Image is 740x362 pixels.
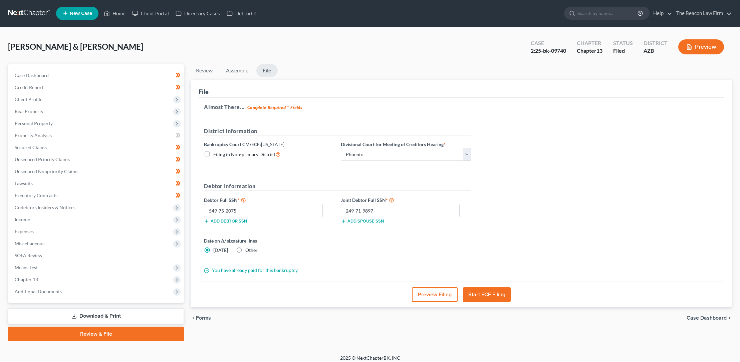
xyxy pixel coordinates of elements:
[204,182,471,191] h5: Debtor Information
[9,177,184,190] a: Lawsuits
[8,308,184,324] a: Download & Print
[213,247,228,253] span: [DATE]
[191,64,218,77] a: Review
[15,144,47,150] span: Secured Claims
[15,156,70,162] span: Unsecured Priority Claims
[213,151,275,157] span: Filing in Non-primary District
[577,47,602,55] div: Chapter
[463,287,511,302] button: Start ECF Filing
[577,7,639,19] input: Search by name...
[70,11,92,16] span: New Case
[256,64,278,77] a: File
[596,47,602,54] span: 13
[727,315,732,321] i: chevron_right
[221,64,254,77] a: Assemble
[204,141,284,148] label: Bankruptcy Court CM/ECF:
[341,204,460,217] input: XXX-XX-XXXX
[341,219,384,224] button: Add spouse SSN
[15,253,42,258] span: SOFA Review
[613,39,633,47] div: Status
[15,193,57,198] span: Executory Contracts
[204,103,719,111] h5: Almost There...
[687,315,727,321] span: Case Dashboard
[673,7,732,19] a: The Beacon Law Firm
[15,168,78,174] span: Unsecured Nonpriority Claims
[15,217,30,222] span: Income
[9,141,184,153] a: Secured Claims
[8,327,184,341] a: Review & File
[687,315,732,321] a: Case Dashboard chevron_right
[9,81,184,93] a: Credit Report
[9,250,184,262] a: SOFA Review
[531,39,566,47] div: Case
[9,153,184,165] a: Unsecured Priority Claims
[644,39,668,47] div: District
[100,7,129,19] a: Home
[201,196,337,204] label: Debtor Full SSN
[577,39,602,47] div: Chapter
[15,132,52,138] span: Property Analysis
[8,42,143,51] span: [PERSON_NAME] & [PERSON_NAME]
[15,84,43,90] span: Credit Report
[15,205,75,210] span: Codebtors Insiders & Notices
[129,7,172,19] a: Client Portal
[15,108,43,114] span: Real Property
[644,47,668,55] div: AZB
[337,196,474,204] label: Joint Debtor Full SSN
[9,69,184,81] a: Case Dashboard
[412,287,458,302] button: Preview Filing
[15,120,53,126] span: Personal Property
[204,237,334,244] label: Date on /s/ signature lines
[678,39,724,54] button: Preview
[15,96,42,102] span: Client Profile
[15,265,38,270] span: Means Test
[650,7,672,19] a: Help
[9,129,184,141] a: Property Analysis
[15,241,44,246] span: Miscellaneous
[191,315,220,321] button: chevron_left Forms
[261,141,284,147] span: [US_STATE]
[15,229,34,234] span: Expenses
[613,47,633,55] div: Filed
[204,204,323,217] input: XXX-XX-XXXX
[204,127,471,135] h5: District Information
[204,219,247,224] button: Add debtor SSN
[196,315,211,321] span: Forms
[223,7,261,19] a: DebtorCC
[191,315,196,321] i: chevron_left
[9,190,184,202] a: Executory Contracts
[15,180,33,186] span: Lawsuits
[9,165,184,177] a: Unsecured Nonpriority Claims
[201,267,474,274] div: You have already paid for this bankruptcy.
[245,247,258,253] span: Other
[341,141,446,148] label: Divisional Court for Meeting of Creditors Hearing
[199,88,209,96] div: File
[15,72,49,78] span: Case Dashboard
[172,7,223,19] a: Directory Cases
[247,105,302,110] strong: Complete Required * Fields
[15,277,38,282] span: Chapter 13
[531,47,566,55] div: 2:25-bk-09740
[15,289,62,294] span: Additional Documents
